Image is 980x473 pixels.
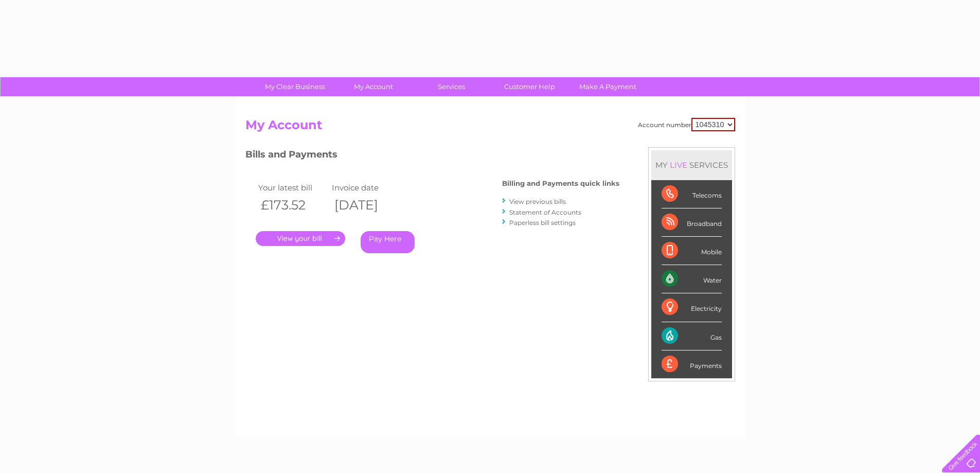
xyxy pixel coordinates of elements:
div: Account number [638,118,735,131]
td: Invoice date [329,181,403,195]
a: My Account [331,77,416,96]
a: Paperless bill settings [509,219,576,226]
div: Mobile [662,237,722,265]
a: View previous bills [509,198,566,205]
h2: My Account [245,118,735,137]
div: Gas [662,322,722,351]
a: Customer Help [487,77,572,96]
div: LIVE [668,160,689,170]
a: Services [409,77,494,96]
a: Statement of Accounts [509,208,581,216]
h4: Billing and Payments quick links [502,180,619,187]
div: Electricity [662,293,722,322]
div: MY SERVICES [651,150,732,180]
th: [DATE] [329,195,403,216]
a: Pay Here [361,231,415,253]
a: Make A Payment [565,77,650,96]
div: Broadband [662,208,722,237]
th: £173.52 [256,195,330,216]
a: My Clear Business [253,77,337,96]
div: Telecoms [662,180,722,208]
div: Payments [662,351,722,378]
h3: Bills and Payments [245,147,619,165]
td: Your latest bill [256,181,330,195]
a: . [256,231,345,246]
div: Water [662,265,722,293]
